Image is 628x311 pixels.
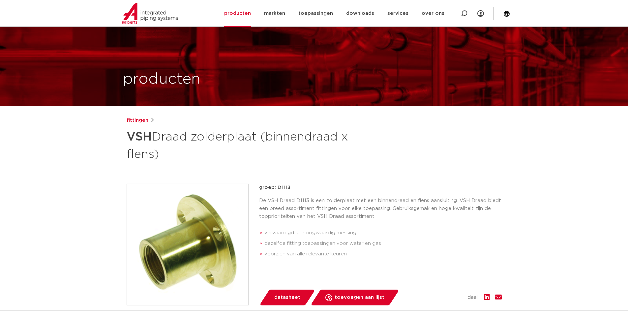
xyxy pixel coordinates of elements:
h1: producten [123,69,200,90]
a: datasheet [259,290,315,305]
span: deel: [467,294,479,301]
p: groep: D1113 [259,184,502,192]
span: toevoegen aan lijst [335,292,384,303]
li: vervaardigd uit hoogwaardig messing [264,228,502,238]
li: voorzien van alle relevante keuren [264,249,502,259]
li: dezelfde fitting toepassingen voor water en gas [264,238,502,249]
h1: Draad zolderplaat (binnendraad x flens) [127,127,374,163]
a: fittingen [127,117,148,124]
p: De VSH Draad D1113 is een zolderplaat met een binnendraad en flens aansluiting. VSH Draad biedt e... [259,197,502,220]
img: Product Image for VSH Draad zolderplaat (binnendraad x flens) [127,184,248,305]
span: datasheet [274,292,300,303]
strong: VSH [127,131,152,143]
